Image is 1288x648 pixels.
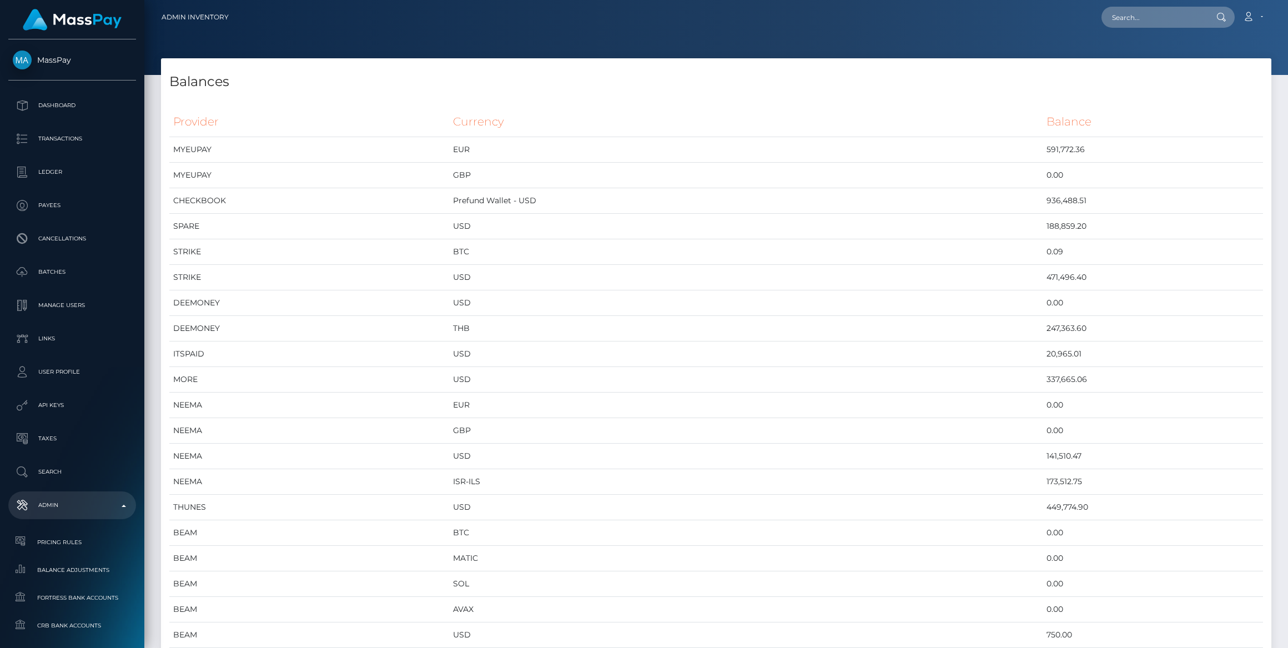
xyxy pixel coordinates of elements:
[13,130,132,147] p: Transactions
[8,292,136,319] a: Manage Users
[449,188,1043,214] td: Prefund Wallet - USD
[13,330,132,347] p: Links
[8,458,136,486] a: Search
[162,6,229,29] a: Admin Inventory
[449,214,1043,239] td: USD
[449,239,1043,265] td: BTC
[449,520,1043,546] td: BTC
[13,51,32,69] img: MassPay
[1043,163,1263,188] td: 0.00
[449,571,1043,597] td: SOL
[169,188,449,214] td: CHECKBOOK
[449,137,1043,163] td: EUR
[1043,214,1263,239] td: 188,859.20
[169,520,449,546] td: BEAM
[1043,469,1263,495] td: 173,512.75
[1043,239,1263,265] td: 0.09
[13,297,132,314] p: Manage Users
[8,358,136,386] a: User Profile
[13,536,132,549] span: Pricing Rules
[1043,495,1263,520] td: 449,774.90
[449,495,1043,520] td: USD
[8,491,136,519] a: Admin
[169,239,449,265] td: STRIKE
[13,591,132,604] span: Fortress Bank Accounts
[8,614,136,637] a: CRB Bank Accounts
[13,497,132,514] p: Admin
[13,264,132,280] p: Batches
[13,97,132,114] p: Dashboard
[1043,107,1263,137] th: Balance
[13,564,132,576] span: Balance Adjustments
[449,546,1043,571] td: MATIC
[1043,188,1263,214] td: 936,488.51
[169,163,449,188] td: MYEUPAY
[1043,137,1263,163] td: 591,772.36
[8,192,136,219] a: Payees
[449,341,1043,367] td: USD
[1043,597,1263,622] td: 0.00
[1043,393,1263,418] td: 0.00
[1043,290,1263,316] td: 0.00
[449,316,1043,341] td: THB
[13,397,132,414] p: API Keys
[8,558,136,582] a: Balance Adjustments
[449,393,1043,418] td: EUR
[13,230,132,247] p: Cancellations
[169,597,449,622] td: BEAM
[8,586,136,610] a: Fortress Bank Accounts
[449,265,1043,290] td: USD
[1101,7,1206,28] input: Search...
[449,469,1043,495] td: ISR-ILS
[169,469,449,495] td: NEEMA
[449,418,1043,444] td: GBP
[1043,341,1263,367] td: 20,965.01
[8,258,136,286] a: Batches
[169,72,1263,92] h4: Balances
[449,367,1043,393] td: USD
[13,164,132,180] p: Ledger
[449,622,1043,648] td: USD
[169,265,449,290] td: STRIKE
[169,214,449,239] td: SPARE
[13,464,132,480] p: Search
[13,364,132,380] p: User Profile
[13,619,132,632] span: CRB Bank Accounts
[169,571,449,597] td: BEAM
[449,163,1043,188] td: GBP
[1043,265,1263,290] td: 471,496.40
[169,546,449,571] td: BEAM
[449,444,1043,469] td: USD
[23,9,122,31] img: MassPay Logo
[169,341,449,367] td: ITSPAID
[13,430,132,447] p: Taxes
[8,391,136,419] a: API Keys
[169,316,449,341] td: DEEMONEY
[1043,520,1263,546] td: 0.00
[8,92,136,119] a: Dashboard
[169,290,449,316] td: DEEMONEY
[8,530,136,554] a: Pricing Rules
[8,325,136,353] a: Links
[169,622,449,648] td: BEAM
[169,495,449,520] td: THUNES
[169,137,449,163] td: MYEUPAY
[169,367,449,393] td: MORE
[1043,571,1263,597] td: 0.00
[8,425,136,453] a: Taxes
[449,597,1043,622] td: AVAX
[8,125,136,153] a: Transactions
[1043,316,1263,341] td: 247,363.60
[1043,444,1263,469] td: 141,510.47
[169,444,449,469] td: NEEMA
[8,158,136,186] a: Ledger
[8,55,136,65] span: MassPay
[169,393,449,418] td: NEEMA
[1043,418,1263,444] td: 0.00
[13,197,132,214] p: Payees
[449,290,1043,316] td: USD
[1043,622,1263,648] td: 750.00
[169,418,449,444] td: NEEMA
[1043,367,1263,393] td: 337,665.06
[169,107,449,137] th: Provider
